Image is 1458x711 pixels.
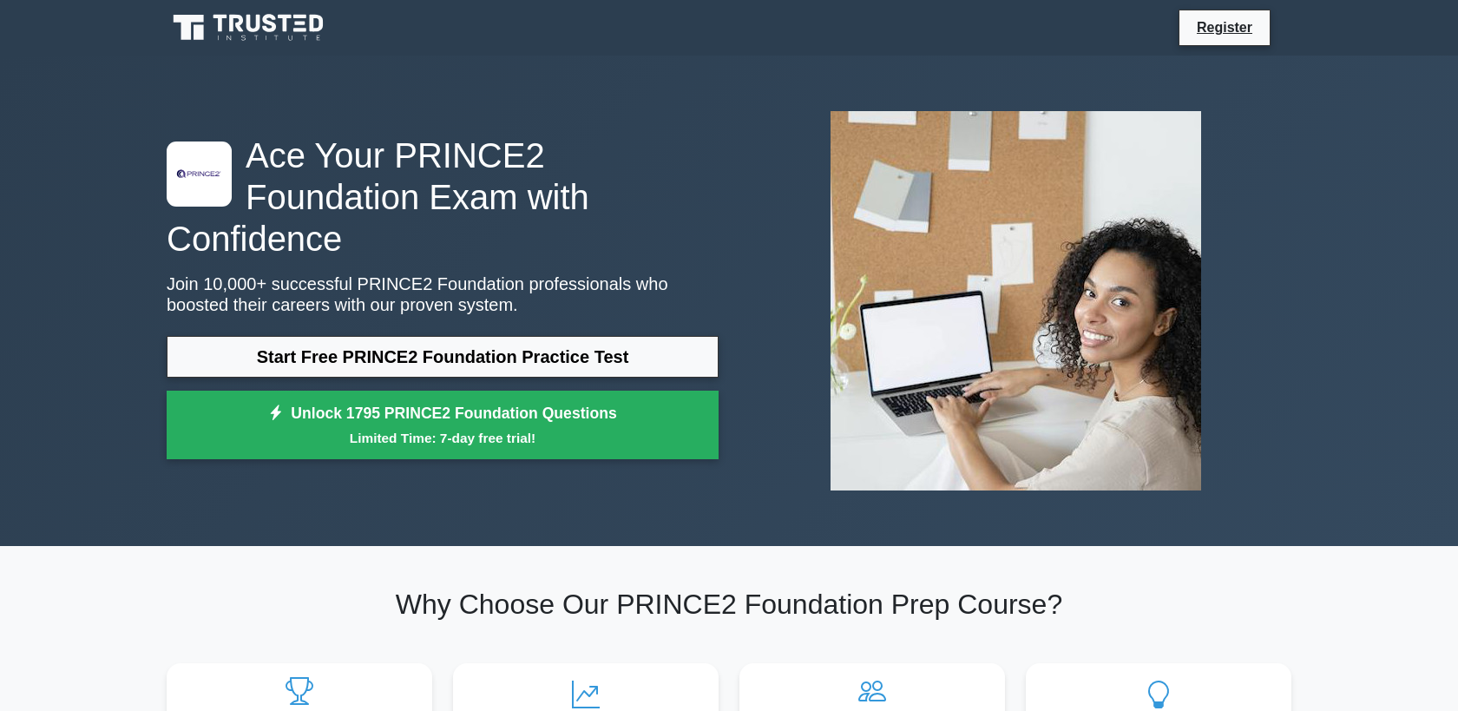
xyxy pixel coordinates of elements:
[167,135,719,260] h1: Ace Your PRINCE2 Foundation Exam with Confidence
[167,391,719,460] a: Unlock 1795 PRINCE2 Foundation QuestionsLimited Time: 7-day free trial!
[167,273,719,315] p: Join 10,000+ successful PRINCE2 Foundation professionals who boosted their careers with our prove...
[188,428,697,448] small: Limited Time: 7-day free trial!
[167,588,1291,621] h2: Why Choose Our PRINCE2 Foundation Prep Course?
[167,336,719,378] a: Start Free PRINCE2 Foundation Practice Test
[1186,16,1263,38] a: Register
